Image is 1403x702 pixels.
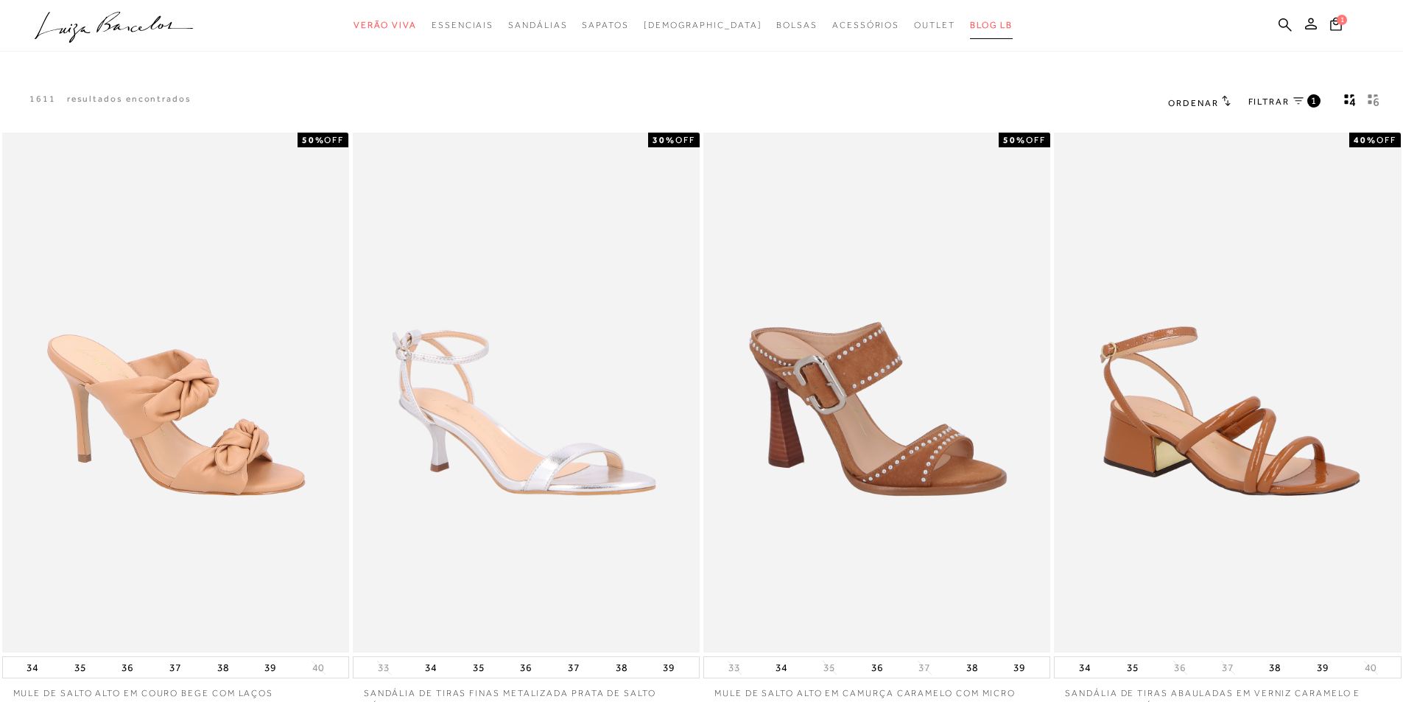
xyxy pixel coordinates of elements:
strong: 40% [1354,135,1376,145]
button: Mostrar 4 produtos por linha [1340,93,1360,112]
button: 35 [1122,657,1143,678]
span: Essenciais [432,20,493,30]
button: 38 [1265,657,1285,678]
button: 34 [771,657,792,678]
button: 34 [1075,657,1095,678]
button: 33 [724,661,745,675]
span: Bolsas [776,20,817,30]
img: MULE DE SALTO ALTO EM CAMURÇA CARAMELO COM MICRO REBITES [705,135,1049,651]
a: MULE DE SALTO ALTO EM COURO BEGE COM LAÇOS [2,678,349,700]
span: Sandálias [508,20,567,30]
button: 36 [516,657,536,678]
a: categoryNavScreenReaderText [354,12,417,39]
strong: 30% [653,135,675,145]
button: 34 [22,657,43,678]
img: SANDÁLIA DE TIRAS ABAULADAS EM VERNIZ CARAMELO E SALTO BLOCO MÉDIO [1055,135,1399,651]
a: categoryNavScreenReaderText [582,12,628,39]
p: resultados encontrados [67,93,191,105]
button: 35 [70,657,91,678]
button: 36 [867,657,887,678]
a: categoryNavScreenReaderText [432,12,493,39]
a: categoryNavScreenReaderText [832,12,899,39]
span: OFF [675,135,695,145]
button: 39 [1009,657,1030,678]
p: 1611 [29,93,56,105]
img: MULE DE SALTO ALTO EM COURO BEGE COM LAÇOS [4,135,348,651]
button: 39 [260,657,281,678]
img: SANDÁLIA DE TIRAS FINAS METALIZADA PRATA DE SALTO MÉDIO [354,135,698,651]
button: 36 [1170,661,1190,675]
span: BLOG LB [970,20,1013,30]
span: Outlet [914,20,955,30]
a: BLOG LB [970,12,1013,39]
strong: 50% [302,135,325,145]
button: 39 [658,657,679,678]
a: categoryNavScreenReaderText [508,12,567,39]
button: 1 [1326,16,1346,36]
button: 38 [611,657,632,678]
span: Sapatos [582,20,628,30]
span: Ordenar [1168,98,1218,108]
button: 38 [213,657,233,678]
span: Acessórios [832,20,899,30]
button: 35 [468,657,489,678]
button: gridText6Desc [1363,93,1384,112]
a: noSubCategoriesText [644,12,762,39]
button: 40 [308,661,328,675]
button: 37 [1217,661,1238,675]
span: 1 [1311,94,1318,107]
button: 37 [563,657,584,678]
button: 37 [914,661,935,675]
span: FILTRAR [1248,96,1290,108]
span: [DEMOGRAPHIC_DATA] [644,20,762,30]
button: 40 [1360,661,1381,675]
span: OFF [1026,135,1046,145]
button: 39 [1312,657,1333,678]
button: 38 [962,657,982,678]
span: OFF [324,135,344,145]
span: Verão Viva [354,20,417,30]
button: 36 [117,657,138,678]
span: 1 [1337,15,1347,25]
strong: 50% [1003,135,1026,145]
a: categoryNavScreenReaderText [776,12,817,39]
button: 35 [819,661,840,675]
span: OFF [1376,135,1396,145]
button: 34 [421,657,441,678]
button: 33 [373,661,394,675]
button: 37 [165,657,186,678]
a: categoryNavScreenReaderText [914,12,955,39]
